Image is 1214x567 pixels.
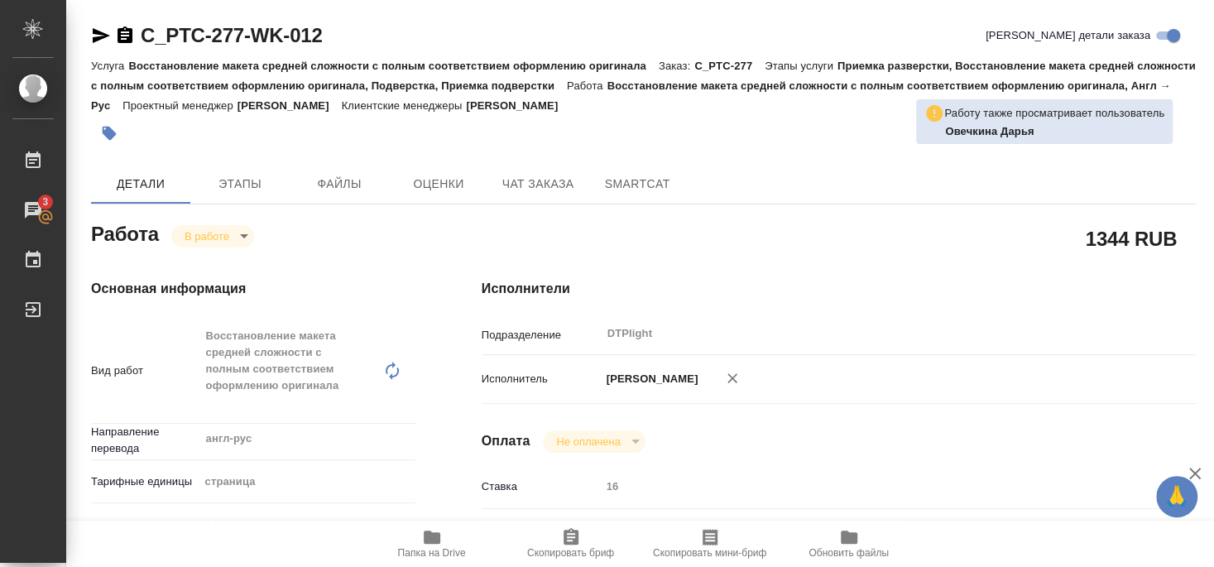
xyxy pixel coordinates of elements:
p: Заказ: [659,60,694,72]
a: 3 [4,190,62,231]
p: [PERSON_NAME] [238,99,342,112]
button: Папка на Drive [362,521,501,567]
button: Удалить исполнителя [714,360,751,396]
button: Добавить тэг [91,115,127,151]
button: В работе [180,229,234,243]
h2: Работа [91,218,159,247]
p: Ставка [482,478,601,495]
div: В работе [543,430,645,453]
p: Исполнитель [482,371,601,387]
p: Овечкина Дарья [945,123,1164,140]
h4: Оплата [482,431,530,451]
p: Услуга [91,60,128,72]
div: страница [199,468,415,496]
p: Направление перевода [91,424,199,457]
p: Восстановление макета средней сложности с полным соответствием оформлению оригинала [128,60,658,72]
span: 3 [32,194,58,210]
div: RUB [601,516,1136,544]
span: Обновить файлы [809,547,889,559]
b: Овечкина Дарья [945,125,1034,137]
span: Чат заказа [498,174,578,195]
button: Скопировать мини-бриф [641,521,780,567]
span: Скопировать мини-бриф [653,547,766,559]
p: Подразделение [482,327,601,344]
p: C_PTC-277 [694,60,765,72]
span: Оценки [399,174,478,195]
button: Скопировать ссылку [115,26,135,46]
a: C_PTC-277-WK-012 [141,24,323,46]
button: Обновить файлы [780,521,919,567]
p: Вид работ [91,363,199,379]
h4: Основная информация [91,279,415,299]
span: Файлы [300,174,379,195]
span: SmartCat [597,174,677,195]
span: Детали [101,174,180,195]
span: Скопировать бриф [527,547,614,559]
p: Работу также просматривает пользователь [944,105,1164,122]
div: В работе [171,225,254,247]
input: ✎ Введи что-нибудь [199,512,415,536]
span: Этапы [200,174,280,195]
p: [PERSON_NAME] [601,371,698,387]
h2: 1344 RUB [1086,224,1177,252]
p: Этапы услуги [765,60,837,72]
button: Скопировать ссылку для ЯМессенджера [91,26,111,46]
span: [PERSON_NAME] детали заказа [986,27,1150,44]
p: [PERSON_NAME] [466,99,570,112]
input: Пустое поле [601,474,1136,498]
p: Клиентские менеджеры [342,99,467,112]
button: Не оплачена [551,435,625,449]
span: 🙏 [1163,479,1191,514]
p: Тарифные единицы [91,473,199,490]
p: Проектный менеджер [122,99,237,112]
span: Папка на Drive [398,547,466,559]
p: Работа [567,79,607,92]
h4: Исполнители [482,279,1196,299]
p: Восстановление макета средней сложности с полным соответствием оформлению оригинала, Англ → Рус [91,79,1170,112]
button: Скопировать бриф [501,521,641,567]
button: 🙏 [1156,476,1197,517]
p: Кол-во единиц [91,517,199,533]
